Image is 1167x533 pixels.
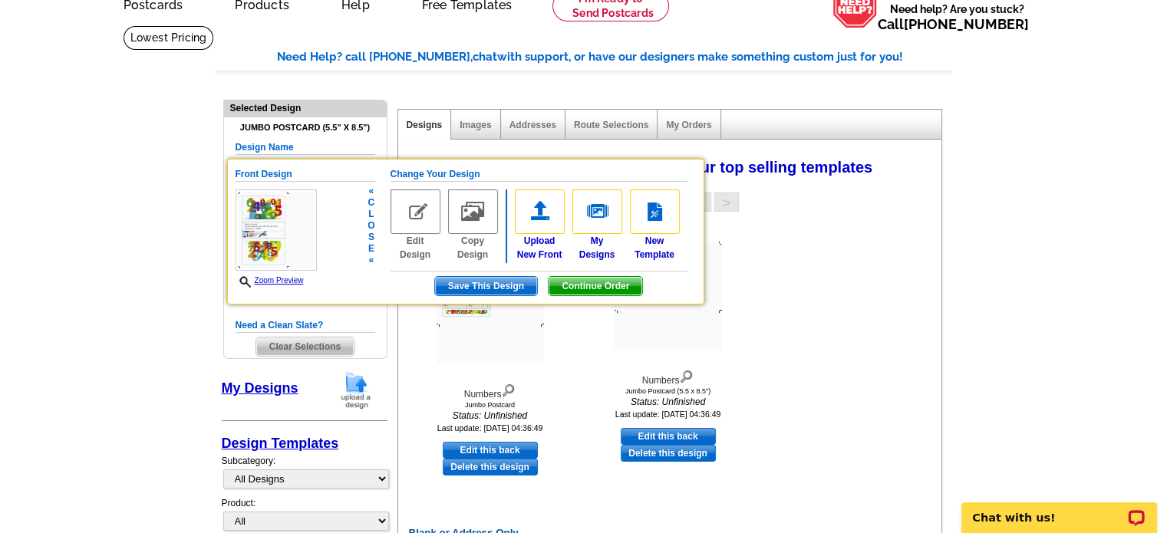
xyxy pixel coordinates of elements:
[368,220,374,232] span: o
[714,192,739,212] button: >
[437,423,543,433] small: Last update: [DATE] 04:36:49
[368,255,374,266] span: «
[878,2,1037,32] span: Need help? Are you stuck?
[509,120,556,130] a: Addresses
[549,277,642,295] span: Continue Order
[951,485,1167,533] iframe: LiveChat chat widget
[224,100,387,115] div: Selected Design
[666,120,711,130] a: My Orders
[443,459,538,475] a: Delete this design
[460,120,491,130] a: Images
[437,255,544,363] img: Numbers
[391,189,440,234] img: edit-design-no.gif
[368,209,374,220] span: l
[256,337,354,356] span: Clear Selections
[501,380,516,397] img: view design details
[572,189,622,262] a: MyDesigns
[621,428,716,445] a: use this design
[368,243,374,255] span: e
[448,189,498,234] img: copy-design-no.gif
[904,16,1029,32] a: [PHONE_NUMBER]
[222,436,339,451] a: Design Templates
[236,318,375,333] h5: Need a Clean Slate?
[406,380,575,401] div: Numbers
[336,370,376,410] img: upload-design
[435,277,537,295] span: Save This Design
[236,123,375,133] h4: Jumbo Postcard (5.5" x 8.5")
[434,276,538,296] button: Save This Design
[584,395,753,409] i: Status: Unfinished
[443,442,538,459] a: use this design
[236,189,317,271] img: frontsmallthumbnail.jpg
[473,50,497,64] span: chat
[277,48,952,66] div: Need Help? call [PHONE_NUMBER], with support, or have our designers make something custom just fo...
[222,454,387,496] div: Subcategory:
[584,367,753,387] div: Numbers
[548,276,643,296] button: Continue Order
[368,232,374,243] span: s
[406,409,575,423] i: Status: Unfinished
[236,140,375,155] h5: Design Name
[630,189,680,234] img: new-template.gif
[679,367,694,383] img: view design details
[236,167,375,182] h5: Front Design
[615,410,721,419] small: Last update: [DATE] 04:36:49
[368,186,374,197] span: «
[515,189,565,234] img: upload-front.gif
[222,380,298,396] a: My Designs
[236,276,304,285] a: Zoom Preview
[406,401,575,409] div: Jumbo Postcard
[621,445,716,462] a: Delete this design
[574,120,648,130] a: Route Selections
[630,189,680,262] a: NewTemplate
[572,189,622,234] img: my-designs.gif
[448,189,498,262] a: Copy Design
[407,120,443,130] a: Designs
[391,189,440,262] a: Edit Design
[584,387,753,395] div: Jumbo Postcard (5.5 x 8.5")
[368,197,374,209] span: c
[878,16,1029,32] span: Call
[515,189,565,262] a: UploadNew Front
[391,167,687,182] h5: Change Your Design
